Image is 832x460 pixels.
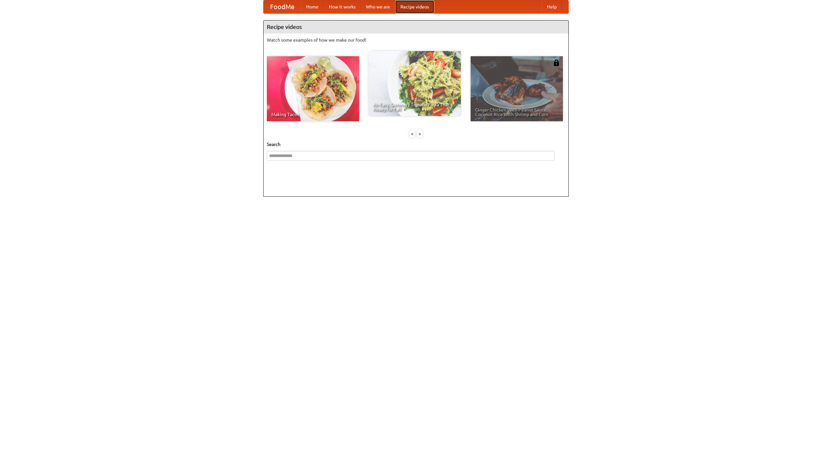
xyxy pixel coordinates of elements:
span: Making Tacos [271,112,355,117]
h5: Search [267,141,565,148]
p: Watch some examples of how we make our food! [267,37,565,43]
div: « [409,130,415,138]
a: Who we are [361,0,395,13]
a: Home [301,0,324,13]
h4: Recipe videos [264,20,568,33]
span: An Easy, Summery Tomato Pasta That's Ready for Fall [373,102,456,112]
a: An Easy, Summery Tomato Pasta That's Ready for Fall [369,51,461,116]
a: Help [542,0,562,13]
div: » [417,130,423,138]
a: How it works [324,0,361,13]
a: FoodMe [264,0,301,13]
img: 483408.png [553,59,560,66]
a: Making Tacos [267,56,359,121]
a: Recipe videos [395,0,434,13]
